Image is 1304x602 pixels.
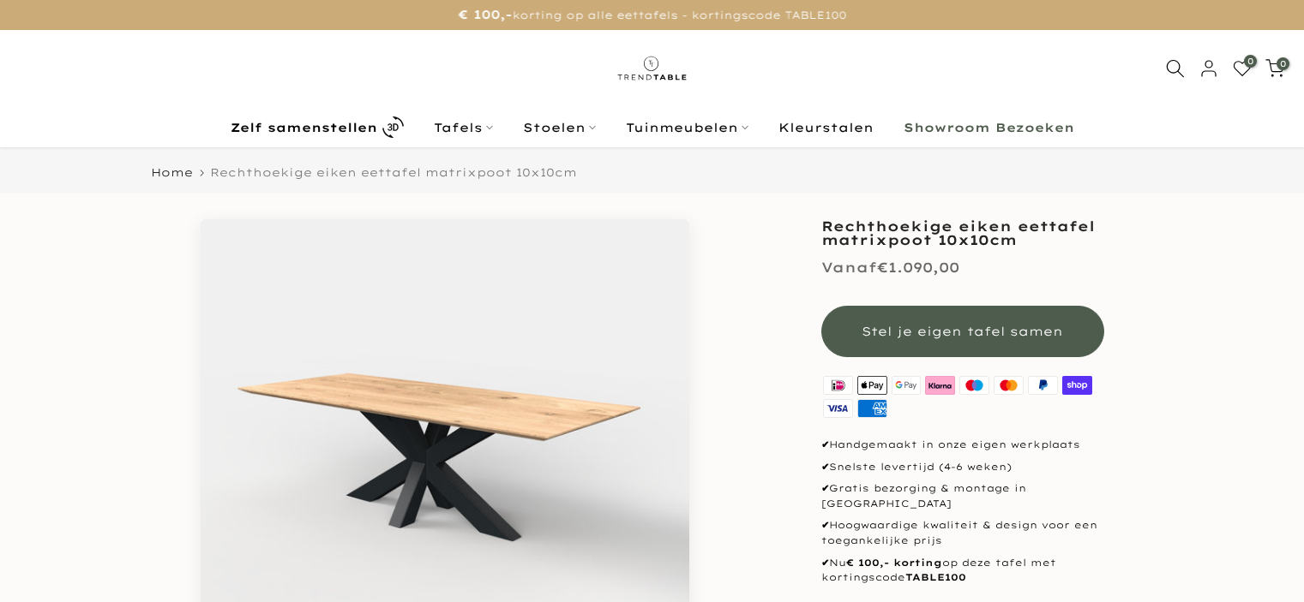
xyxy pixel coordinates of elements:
a: Stoelen [508,117,610,138]
img: trend-table [611,45,693,91]
div: €1.090,00 [821,255,959,280]
span: Vanaf [821,259,877,276]
span: 0 [1277,57,1289,70]
p: Snelste levertijd (4-6 weken) [821,460,1104,475]
img: apple pay [855,374,889,397]
img: maestro [958,374,992,397]
strong: € 100,- [458,7,512,22]
strong: ✔ [821,438,829,450]
img: klarna [923,374,958,397]
a: Showroom Bezoeken [888,117,1089,138]
strong: € 100,- korting [846,557,942,569]
span: Stel je eigen tafel samen [862,324,1063,339]
b: Showroom Bezoeken [904,122,1074,134]
strong: TABLE100 [905,571,966,583]
img: shopify pay [1060,374,1094,397]
p: Gratis bezorging & montage in [GEOGRAPHIC_DATA] [821,481,1104,511]
a: Tuinmeubelen [610,117,763,138]
h1: Rechthoekige eiken eettafel matrixpoot 10x10cm [821,219,1104,247]
img: google pay [889,374,923,397]
p: Nu op deze tafel met kortingscode [821,556,1104,586]
a: Tafels [418,117,508,138]
img: visa [821,397,856,420]
img: american express [855,397,889,420]
strong: ✔ [821,482,829,494]
strong: ✔ [821,519,829,531]
p: korting op alle eettafels - kortingscode TABLE100 [21,4,1283,26]
p: Hoogwaardige kwaliteit & design voor een toegankelijke prijs [821,518,1104,548]
span: Rechthoekige eiken eettafel matrixpoot 10x10cm [210,165,577,179]
span: 0 [1244,55,1257,68]
a: Zelf samenstellen [215,112,418,142]
img: ideal [821,374,856,397]
a: 0 [1265,59,1284,78]
button: Stel je eigen tafel samen [821,306,1104,357]
strong: ✔ [821,557,829,569]
a: Home [151,167,193,178]
p: Handgemaakt in onze eigen werkplaats [821,438,1104,453]
a: 0 [1233,59,1252,78]
iframe: toggle-frame [2,515,87,600]
strong: ✔ [821,461,829,473]
img: paypal [1025,374,1060,397]
a: Kleurstalen [763,117,888,138]
b: Zelf samenstellen [231,122,377,134]
img: master [992,374,1026,397]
